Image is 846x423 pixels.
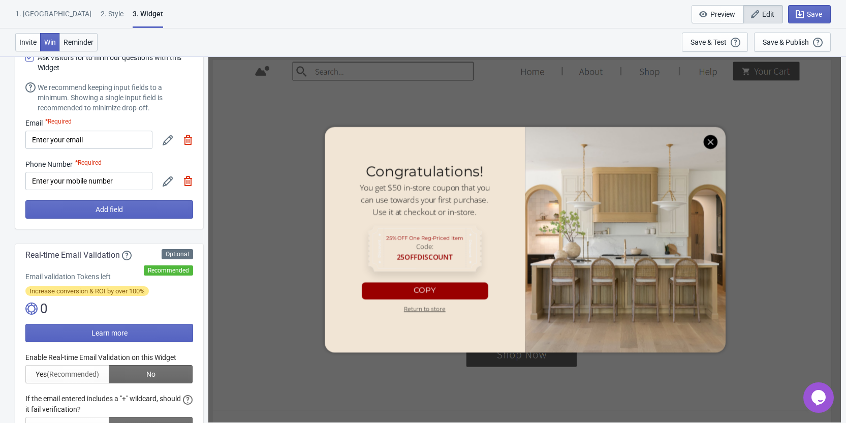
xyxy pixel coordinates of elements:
[40,33,60,51] button: Win
[38,82,193,113] div: We recommend keeping input fields to a minimum. Showing a single input field is recommended to mi...
[44,38,56,46] span: Win
[45,118,72,128] div: *Required
[25,271,193,282] div: Email validation Tokens left
[64,38,93,46] span: Reminder
[59,33,98,51] button: Reminder
[183,176,193,186] img: delete.svg
[763,38,809,46] div: Save & Publish
[38,52,193,73] span: Ask visitors for to fill in our questions with this Widget
[25,249,120,261] span: Real-time Email Validation
[25,286,149,296] span: Increase conversion & ROI by over 100%
[691,38,727,46] div: Save & Test
[19,38,37,46] span: Invite
[162,249,193,259] div: Optional
[807,10,822,18] span: Save
[682,33,748,52] button: Save & Test
[803,382,836,413] iframe: chat widget
[754,33,831,52] button: Save & Publish
[788,5,831,23] button: Save
[183,135,193,145] img: delete.svg
[25,303,38,315] img: tokens.svg
[25,200,193,219] button: Add field
[25,82,36,93] img: help.svg
[101,9,123,26] div: 2 . Style
[91,329,128,337] span: Learn more
[133,9,163,28] div: 3. Widget
[762,10,774,18] span: Edit
[710,10,735,18] span: Preview
[692,5,744,23] button: Preview
[15,33,41,51] button: Invite
[25,324,193,342] button: Learn more
[15,9,91,26] div: 1. [GEOGRAPHIC_DATA]
[75,159,102,169] div: *Required
[743,5,783,23] button: Edit
[25,118,152,128] div: Email
[96,205,123,214] span: Add field
[25,300,193,317] div: 0
[144,265,193,276] div: Recommended
[25,159,152,169] div: Phone Number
